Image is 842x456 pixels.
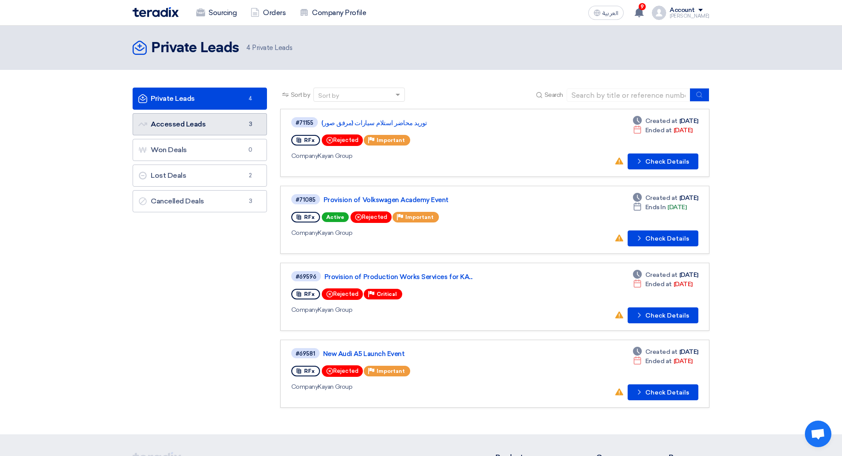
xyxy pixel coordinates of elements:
div: [DATE] [633,126,693,135]
img: profile_test.png [652,6,666,20]
div: Rejected [322,134,363,146]
span: 3 [245,120,256,129]
a: Lost Deals2 [133,165,267,187]
span: Ended at [645,356,672,366]
span: Company [291,383,318,391]
span: 4 [245,94,256,103]
div: [DATE] [633,203,687,212]
div: [PERSON_NAME] [670,14,709,19]
h2: Private Leads [151,39,239,57]
span: 2 [245,171,256,180]
div: [DATE] [633,116,698,126]
button: Check Details [628,307,698,323]
span: Ends In [645,203,666,212]
span: Ended at [645,280,672,289]
span: Company [291,152,318,160]
span: RFx [304,137,315,143]
a: Company Profile [293,3,373,23]
a: New Audi A5 Launch Event [323,350,544,358]
div: Kayan Group [291,228,546,238]
span: 4 [246,44,251,52]
a: Provision of Production Works Services for KA... [324,273,545,281]
span: 9 [639,3,646,10]
span: Important [405,214,434,220]
div: [DATE] [633,280,693,289]
div: [DATE] [633,270,698,280]
div: Kayan Group [291,305,547,314]
button: Check Details [628,153,698,169]
div: Rejected [351,211,392,223]
span: Company [291,306,318,314]
a: Won Deals0 [133,139,267,161]
span: Ended at [645,126,672,135]
a: توريد محاضر استلام سيارات (مرفق صور) [321,119,542,127]
span: Created at [645,193,678,203]
span: RFx [304,214,315,220]
a: Open chat [805,421,831,447]
span: RFx [304,291,315,297]
a: Private Leads4 [133,88,267,110]
span: Created at [645,270,678,280]
span: Created at [645,116,678,126]
div: #69596 [296,274,316,280]
div: #71155 [296,120,313,126]
div: Kayan Group [291,382,546,391]
div: [DATE] [633,193,698,203]
span: العربية [602,10,618,16]
div: Sort by [318,91,339,100]
img: Teradix logo [133,7,179,17]
div: [DATE] [633,356,693,366]
div: Account [670,7,695,14]
button: Check Details [628,230,698,246]
span: Search [545,90,563,100]
span: Private Leads [246,43,292,53]
span: Active [322,212,349,222]
span: 0 [245,146,256,154]
span: Important [377,137,405,143]
div: Kayan Group [291,151,544,161]
button: العربية [588,6,624,20]
button: Check Details [628,384,698,400]
div: Rejected [322,288,363,300]
span: RFx [304,368,315,374]
span: Sort by [291,90,310,100]
div: [DATE] [633,347,698,356]
div: #69581 [296,351,315,356]
div: Rejected [322,365,363,377]
a: Cancelled Deals3 [133,190,267,212]
a: Provision of Volkswagen Academy Event [324,196,545,204]
span: Critical [377,291,397,297]
input: Search by title or reference number [567,88,690,102]
a: Accessed Leads3 [133,113,267,135]
span: Important [377,368,405,374]
div: #71085 [296,197,316,203]
span: Created at [645,347,678,356]
span: Company [291,229,318,237]
span: 3 [245,197,256,206]
a: Orders [244,3,293,23]
a: Sourcing [189,3,244,23]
